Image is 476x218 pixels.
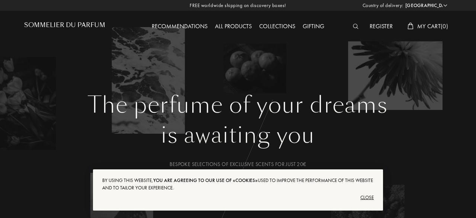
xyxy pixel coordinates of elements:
[366,22,396,32] div: Register
[366,22,396,30] a: Register
[102,192,374,204] div: Close
[148,22,211,30] a: Recommendations
[211,22,255,32] div: All products
[102,177,374,192] div: By using this website, used to improve the performance of this website and to tailor your experie...
[24,22,105,29] h1: Sommelier du Parfum
[255,22,299,32] div: Collections
[211,22,255,30] a: All products
[299,22,328,30] a: Gifting
[30,118,446,152] div: is awaiting you
[299,22,328,32] div: Gifting
[255,22,299,30] a: Collections
[408,23,414,29] img: cart_white.svg
[363,2,403,9] span: Country of delivery:
[153,177,258,183] span: you are agreeing to our use of «cookies»
[353,24,358,29] img: search_icn_white.svg
[24,22,105,32] a: Sommelier du Parfum
[148,22,211,32] div: Recommendations
[417,22,448,30] span: My Cart ( 0 )
[30,160,446,168] div: Bespoke selections of exclusive scents for just 20€
[30,92,446,118] h1: The perfume of your dreams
